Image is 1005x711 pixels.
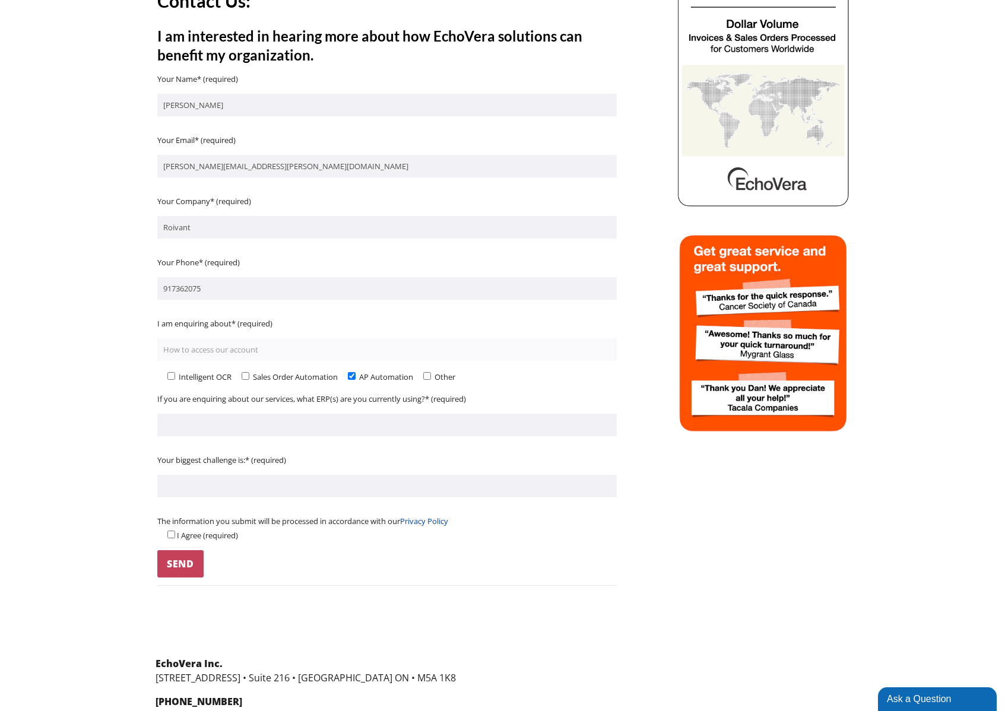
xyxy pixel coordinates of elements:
[433,372,455,382] span: Other
[157,453,617,467] p: Your biggest challenge is:* (required)
[177,372,232,382] span: Intelligent OCR
[157,133,617,147] p: Your Email* (required)
[157,27,617,65] h4: I am interested in hearing more about how EchoVera solutions can benefit my organization.
[251,372,338,382] span: Sales Order Automation
[157,514,617,542] p: The information you submit will be processed in accordance with our I Agree (required)
[157,194,617,208] p: Your Company* (required)
[156,657,223,670] strong: EchoVera Inc.
[157,72,617,577] form: Contact form
[157,550,204,577] input: Send
[157,255,617,269] p: Your Phone* (required)
[878,685,999,711] iframe: chat widget
[156,656,619,685] p: [STREET_ADDRESS] • Suite 216 • [GEOGRAPHIC_DATA] ON • M5A 1K8
[157,392,617,406] p: If you are enquiring about our services, what ERP(s) are you currently using?* (required)
[676,231,850,434] img: echovera intelligent ocr sales order automation
[400,516,448,526] a: Privacy Policy
[357,372,413,382] span: AP Automation
[157,72,617,86] p: Your Name* (required)
[157,316,617,331] p: I am enquiring about* (required)
[156,695,242,708] strong: [PHONE_NUMBER]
